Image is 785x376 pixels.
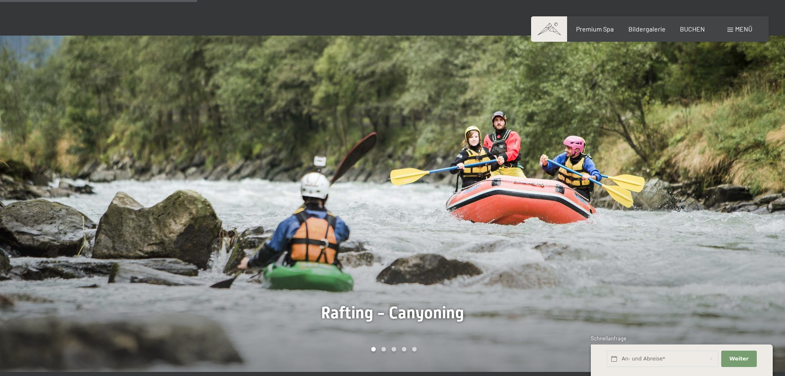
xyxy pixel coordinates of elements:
span: Weiter [729,355,749,362]
div: Carousel Page 2 [381,347,386,351]
a: Premium Spa [576,25,614,33]
div: Carousel Page 4 [402,347,406,351]
div: Carousel Page 3 [392,347,396,351]
div: Carousel Pagination [368,347,417,351]
div: Carousel Page 1 (Current Slide) [371,347,376,351]
button: Weiter [721,351,756,367]
a: Bildergalerie [628,25,666,33]
div: Carousel Page 5 [412,347,417,351]
span: Schnellanfrage [591,335,626,342]
span: Menü [735,25,752,33]
a: BUCHEN [680,25,705,33]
